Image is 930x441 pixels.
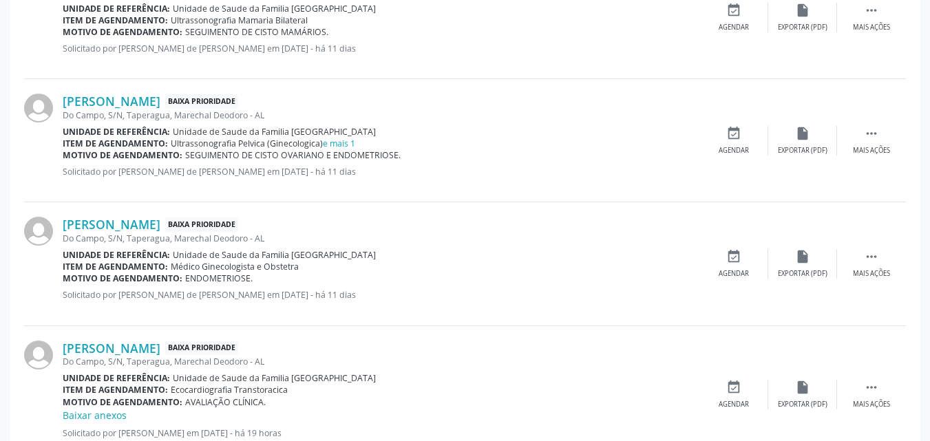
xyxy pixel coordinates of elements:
b: Motivo de agendamento: [63,272,182,284]
b: Item de agendamento: [63,261,168,272]
b: Unidade de referência: [63,249,170,261]
span: Unidade de Saude da Familia [GEOGRAPHIC_DATA] [173,126,376,138]
span: Médico Ginecologista e Obstetra [171,261,299,272]
div: Do Campo, S/N, Taperagua, Marechal Deodoro - AL [63,109,699,121]
p: Solicitado por [PERSON_NAME] de [PERSON_NAME] em [DATE] - há 11 dias [63,43,699,54]
p: Solicitado por [PERSON_NAME] de [PERSON_NAME] em [DATE] - há 11 dias [63,289,699,301]
div: Mais ações [853,146,890,155]
a: [PERSON_NAME] [63,341,160,356]
i:  [864,3,879,18]
div: Mais ações [853,269,890,279]
b: Unidade de referência: [63,372,170,384]
div: Mais ações [853,23,890,32]
b: Unidade de referência: [63,126,170,138]
i:  [864,126,879,141]
div: Do Campo, S/N, Taperagua, Marechal Deodoro - AL [63,233,699,244]
i: insert_drive_file [795,380,810,395]
div: Exportar (PDF) [778,23,827,32]
b: Item de agendamento: [63,138,168,149]
i: insert_drive_file [795,126,810,141]
div: Agendar [719,146,749,155]
a: Baixar anexos [63,409,127,422]
i: insert_drive_file [795,249,810,264]
div: Agendar [719,400,749,409]
img: img [24,217,53,246]
span: Ultrassonografia Mamaria Bilateral [171,14,308,26]
b: Motivo de agendamento: [63,149,182,161]
b: Unidade de referência: [63,3,170,14]
a: [PERSON_NAME] [63,217,160,232]
div: Agendar [719,23,749,32]
p: Solicitado por [PERSON_NAME] em [DATE] - há 19 horas [63,427,699,439]
i: event_available [726,126,741,141]
div: Agendar [719,269,749,279]
i:  [864,380,879,395]
b: Item de agendamento: [63,14,168,26]
span: Baixa Prioridade [165,217,238,232]
div: Exportar (PDF) [778,400,827,409]
a: e mais 1 [323,138,355,149]
span: SEGUIMENTO DE CISTO OVARIANO E ENDOMETRIOSE. [185,149,401,161]
b: Motivo de agendamento: [63,396,182,408]
p: Solicitado por [PERSON_NAME] de [PERSON_NAME] em [DATE] - há 11 dias [63,166,699,178]
img: img [24,341,53,369]
span: Ecocardiografia Transtoracica [171,384,288,396]
span: SEGUIMENTO DE CISTO MAMÁRIOS. [185,26,328,38]
i:  [864,249,879,264]
span: Unidade de Saude da Familia [GEOGRAPHIC_DATA] [173,372,376,384]
span: Baixa Prioridade [165,341,238,356]
span: ENDOMETRIOSE. [185,272,253,284]
b: Item de agendamento: [63,384,168,396]
div: Mais ações [853,400,890,409]
span: Unidade de Saude da Familia [GEOGRAPHIC_DATA] [173,249,376,261]
span: Baixa Prioridade [165,94,238,109]
div: Exportar (PDF) [778,269,827,279]
i: event_available [726,3,741,18]
i: event_available [726,249,741,264]
div: Do Campo, S/N, Taperagua, Marechal Deodoro - AL [63,356,699,367]
b: Motivo de agendamento: [63,26,182,38]
i: event_available [726,380,741,395]
i: insert_drive_file [795,3,810,18]
a: [PERSON_NAME] [63,94,160,109]
img: img [24,94,53,122]
span: Ultrassonografia Pelvica (Ginecologica) [171,138,355,149]
span: Unidade de Saude da Familia [GEOGRAPHIC_DATA] [173,3,376,14]
span: AVALIAÇÃO CLÍNICA. [185,396,266,408]
div: Exportar (PDF) [778,146,827,155]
